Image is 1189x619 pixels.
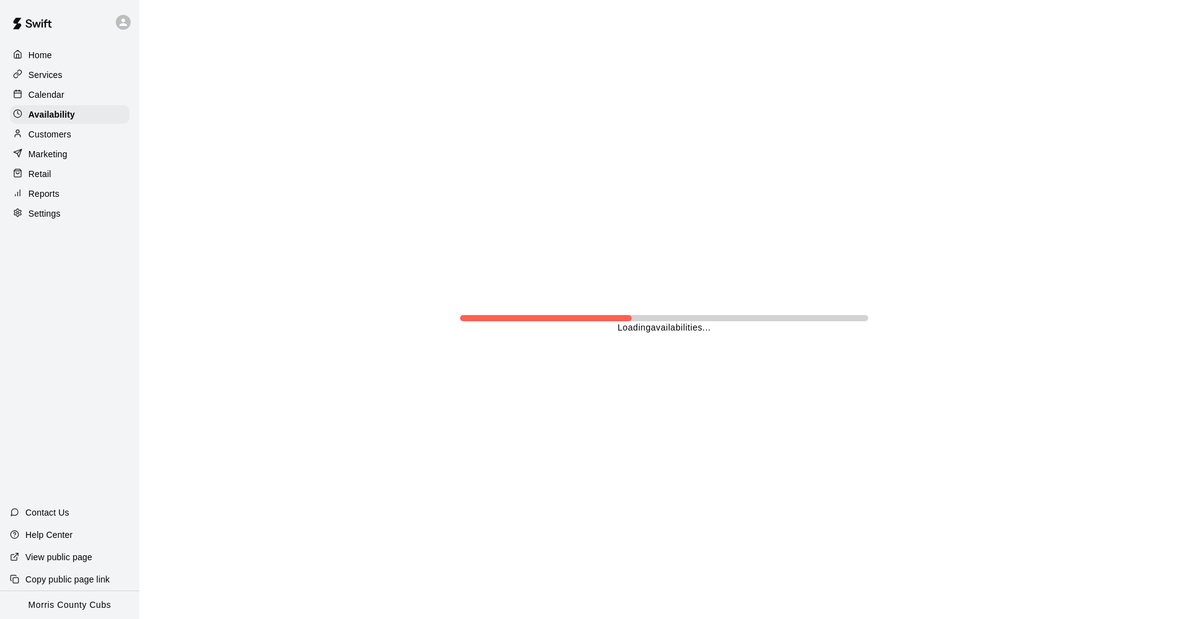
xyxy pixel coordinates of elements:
a: Services [10,66,129,84]
a: Customers [10,125,129,144]
a: Availability [10,105,129,124]
a: Reports [10,184,129,203]
p: Copy public page link [25,573,110,586]
p: Marketing [28,148,68,160]
p: Settings [28,207,61,220]
a: Retail [10,165,129,183]
a: Calendar [10,85,129,104]
p: Morris County Cubs [28,599,111,612]
p: Loading availabilities ... [617,321,710,334]
p: Help Center [25,529,72,541]
a: Marketing [10,145,129,163]
p: View public page [25,551,92,563]
p: Services [28,69,63,81]
a: Settings [10,204,129,223]
p: Calendar [28,89,64,101]
p: Contact Us [25,506,69,519]
p: Home [28,49,52,61]
p: Reports [28,188,59,200]
p: Availability [28,108,75,121]
a: Home [10,46,129,64]
p: Customers [28,128,71,141]
p: Retail [28,168,51,180]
